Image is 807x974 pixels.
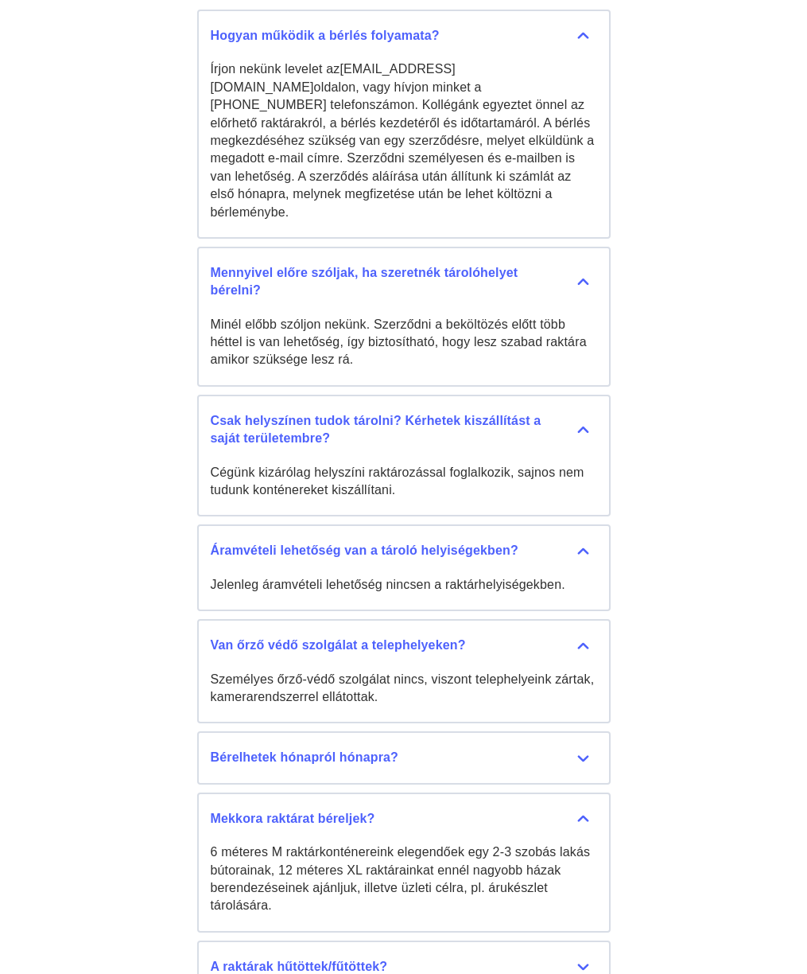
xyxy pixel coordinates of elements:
[211,843,597,915] div: 6 méteres M raktárkonténereink elegendőek egy 2-3 szobás lakás bútorainak, 12 méteres XL raktárai...
[211,316,597,369] div: Minél előbb szóljon nekünk. Szerződni a beköltözés előtt több héttel is van lehetőség, így biztos...
[211,27,597,45] div: Hogyan működik a bérlés folyamata?
[197,731,611,784] button: Bérelhetek hónapról hónapra?
[197,10,611,239] button: Hogyan működik a bérlés folyamata? Írjon nekünk levelet az[EMAIL_ADDRESS][DOMAIN_NAME]oldalon, va...
[211,264,597,300] div: Mennyivel előre szóljak, ha szeretnék tárolóhelyet bérelni?
[197,619,611,723] button: Van őrző védő szolgálat a telephelyeken? Személyes őrző-védő szolgálat nincs, viszont telephelyei...
[197,793,611,933] button: Mekkora raktárat béreljek? 6 méteres M raktárkonténereink elegendőek egy 2-3 szobás lakás bútorai...
[211,576,597,594] div: Jelenleg áramvételi lehetőség nincsen a raktárhelyiségekben.
[211,749,597,766] div: Bérelhetek hónapról hónapra?
[211,810,597,828] div: Mekkora raktárat béreljek?
[211,637,597,654] div: Van őrző védő szolgálat a telephelyeken?
[197,524,611,611] button: Áramvételi lehetőség van a tároló helyiségekben? Jelenleg áramvételi lehetőség nincsen a raktárhe...
[211,464,597,500] div: Cégünk kizárólag helyszíni raktározással foglalkozik, sajnos nem tudunk konténereket kiszállítani.
[211,60,597,221] div: Írjon nekünk levelet az [EMAIL_ADDRESS][DOMAIN_NAME] oldalon, vagy hívjon minket a [PHONE_NUMBER]...
[211,412,597,448] div: Csak helyszínen tudok tárolni? Kérhetek kiszállítást a saját területembre?
[211,671,597,707] div: Személyes őrző-védő szolgálat nincs, viszont telephelyeink zártak, kamerarendszerrel ellátottak.
[197,247,611,387] button: Mennyivel előre szóljak, ha szeretnék tárolóhelyet bérelni? Minél előbb szóljon nekünk. Szerződni...
[197,395,611,517] button: Csak helyszínen tudok tárolni? Kérhetek kiszállítást a saját területembre? Cégünk kizárólag helys...
[211,542,597,559] div: Áramvételi lehetőség van a tároló helyiségekben?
